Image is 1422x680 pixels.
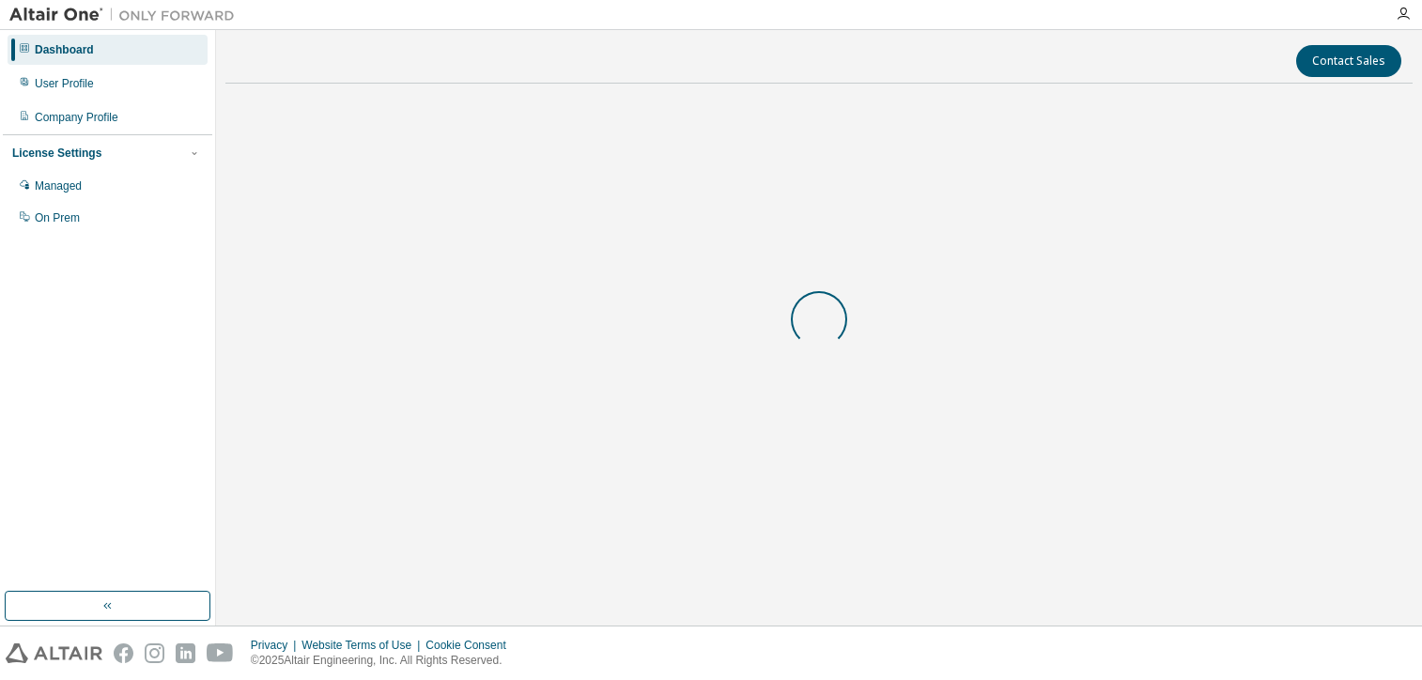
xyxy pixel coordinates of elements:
[1296,45,1401,77] button: Contact Sales
[35,110,118,125] div: Company Profile
[9,6,244,24] img: Altair One
[145,643,164,663] img: instagram.svg
[35,178,82,193] div: Managed
[176,643,195,663] img: linkedin.svg
[35,210,80,225] div: On Prem
[301,638,425,653] div: Website Terms of Use
[12,146,101,161] div: License Settings
[35,76,94,91] div: User Profile
[251,653,518,669] p: © 2025 Altair Engineering, Inc. All Rights Reserved.
[251,638,301,653] div: Privacy
[35,42,94,57] div: Dashboard
[114,643,133,663] img: facebook.svg
[425,638,517,653] div: Cookie Consent
[6,643,102,663] img: altair_logo.svg
[207,643,234,663] img: youtube.svg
